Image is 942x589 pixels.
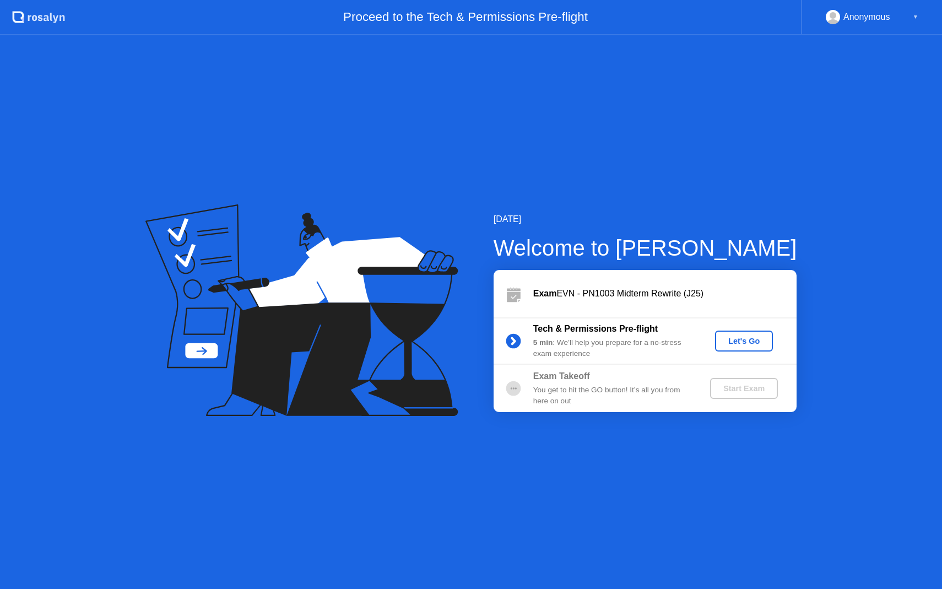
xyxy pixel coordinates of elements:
[533,324,658,333] b: Tech & Permissions Pre-flight
[533,289,557,298] b: Exam
[714,384,773,393] div: Start Exam
[494,231,797,264] div: Welcome to [PERSON_NAME]
[715,331,773,352] button: Let's Go
[843,10,890,24] div: Anonymous
[913,10,918,24] div: ▼
[533,337,692,360] div: : We’ll help you prepare for a no-stress exam experience
[533,338,553,347] b: 5 min
[710,378,778,399] button: Start Exam
[533,287,797,300] div: EVN - PN1003 Midterm Rewrite (J25)
[719,337,768,345] div: Let's Go
[494,213,797,226] div: [DATE]
[533,385,692,407] div: You get to hit the GO button! It’s all you from here on out
[533,371,590,381] b: Exam Takeoff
